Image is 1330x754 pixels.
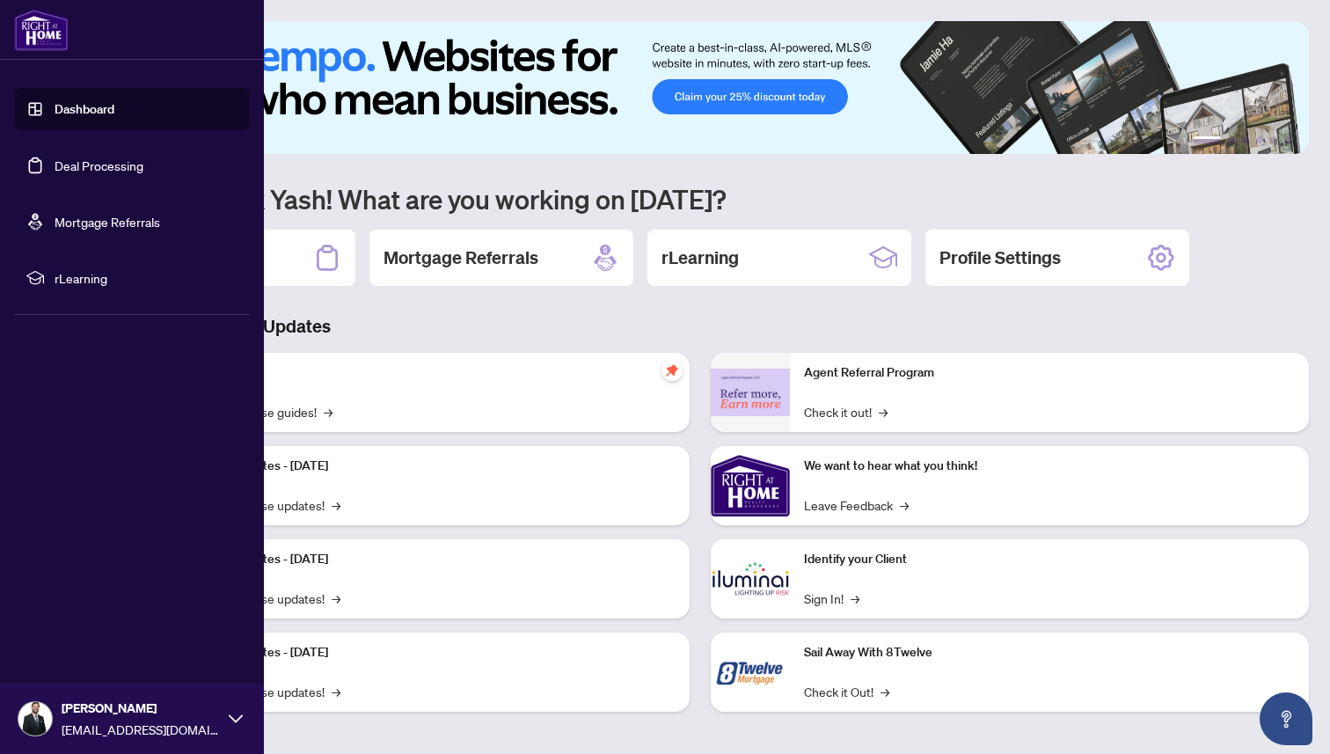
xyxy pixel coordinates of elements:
span: → [900,495,909,515]
a: Mortgage Referrals [55,214,160,230]
span: → [332,495,340,515]
img: logo [14,9,69,51]
span: → [851,589,859,608]
span: [EMAIL_ADDRESS][DOMAIN_NAME] [62,720,220,739]
span: → [879,402,888,421]
h2: Mortgage Referrals [384,245,538,270]
span: pushpin [661,360,683,381]
p: Platform Updates - [DATE] [185,643,676,662]
span: → [332,682,340,701]
button: 2 [1228,136,1235,143]
button: Open asap [1260,692,1312,745]
p: Agent Referral Program [804,363,1295,383]
img: Agent Referral Program [711,369,790,417]
span: → [324,402,332,421]
img: Sail Away With 8Twelve [711,633,790,712]
h1: Welcome back Yash! What are you working on [DATE]? [91,182,1309,216]
a: Dashboard [55,101,114,117]
p: Platform Updates - [DATE] [185,550,676,569]
img: Slide 0 [91,21,1309,154]
img: Profile Icon [18,702,52,736]
p: Platform Updates - [DATE] [185,457,676,476]
button: 5 [1270,136,1277,143]
button: 4 [1256,136,1263,143]
p: Sail Away With 8Twelve [804,643,1295,662]
h2: rLearning [661,245,739,270]
img: Identify your Client [711,539,790,619]
a: Deal Processing [55,157,143,173]
span: → [332,589,340,608]
h3: Brokerage & Industry Updates [91,314,1309,339]
a: Sign In!→ [804,589,859,608]
h2: Profile Settings [939,245,1061,270]
span: [PERSON_NAME] [62,699,220,718]
span: rLearning [55,268,237,288]
a: Check it out!→ [804,402,888,421]
p: We want to hear what you think! [804,457,1295,476]
a: Leave Feedback→ [804,495,909,515]
span: → [881,682,889,701]
img: We want to hear what you think! [711,446,790,525]
p: Self-Help [185,363,676,383]
button: 3 [1242,136,1249,143]
p: Identify your Client [804,550,1295,569]
button: 1 [1193,136,1221,143]
button: 6 [1284,136,1291,143]
a: Check it Out!→ [804,682,889,701]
